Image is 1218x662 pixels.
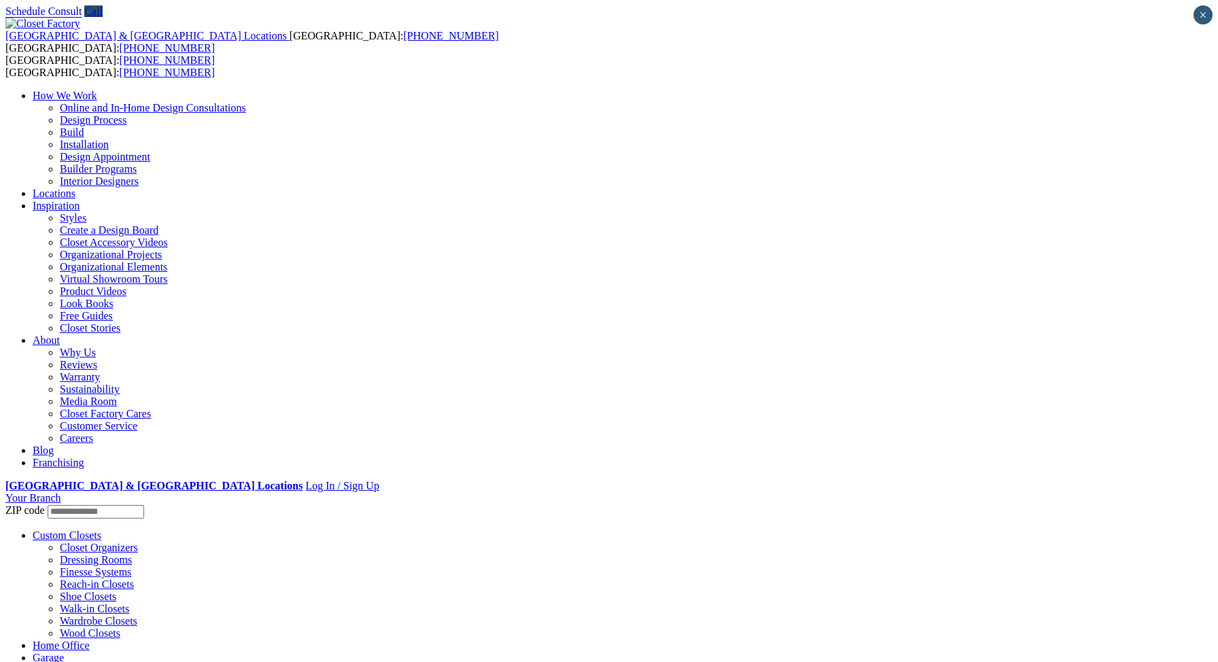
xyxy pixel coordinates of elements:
span: ZIP code [5,504,45,516]
a: Blog [33,445,54,456]
a: [PHONE_NUMBER] [120,67,215,78]
a: Closet Stories [60,322,120,334]
a: Product Videos [60,285,126,297]
span: [GEOGRAPHIC_DATA] & [GEOGRAPHIC_DATA] Locations [5,30,287,41]
a: [GEOGRAPHIC_DATA] & [GEOGRAPHIC_DATA] Locations [5,480,302,491]
span: [GEOGRAPHIC_DATA]: [GEOGRAPHIC_DATA]: [5,54,215,78]
a: Walk-in Closets [60,603,129,614]
a: Styles [60,212,86,224]
a: Inspiration [33,200,80,211]
a: [PHONE_NUMBER] [120,42,215,54]
a: Build [60,126,84,138]
img: Closet Factory [5,18,80,30]
a: [PHONE_NUMBER] [403,30,498,41]
a: Call [84,5,103,17]
a: Schedule Consult [5,5,82,17]
a: Home Office [33,640,90,651]
a: Closet Factory Cares [60,408,151,419]
button: Close [1194,5,1213,24]
a: Wood Closets [60,627,120,639]
a: Installation [60,139,109,150]
input: Enter your Zip code [48,505,144,519]
a: Wardrobe Closets [60,615,137,627]
a: Sustainability [60,383,120,395]
a: Design Process [60,114,126,126]
a: Create a Design Board [60,224,158,236]
a: Media Room [60,396,117,407]
a: Organizational Projects [60,249,162,260]
a: Custom Closets [33,529,101,541]
a: Customer Service [60,420,137,432]
a: [GEOGRAPHIC_DATA] & [GEOGRAPHIC_DATA] Locations [5,30,290,41]
a: Builder Programs [60,163,137,175]
a: Careers [60,432,93,444]
a: Closet Organizers [60,542,138,553]
a: Franchising [33,457,84,468]
a: Free Guides [60,310,113,321]
a: Warranty [60,371,100,383]
a: Shoe Closets [60,591,116,602]
a: [PHONE_NUMBER] [120,54,215,66]
a: Look Books [60,298,114,309]
a: Log In / Sign Up [305,480,379,491]
a: About [33,334,60,346]
a: Design Appointment [60,151,150,162]
a: Reach-in Closets [60,578,134,590]
a: Reviews [60,359,97,370]
span: [GEOGRAPHIC_DATA]: [GEOGRAPHIC_DATA]: [5,30,499,54]
a: Organizational Elements [60,261,167,273]
a: Closet Accessory Videos [60,237,168,248]
a: Dressing Rooms [60,554,132,565]
a: Your Branch [5,492,60,504]
a: Locations [33,188,75,199]
a: Virtual Showroom Tours [60,273,168,285]
a: Finesse Systems [60,566,131,578]
a: How We Work [33,90,97,101]
a: Interior Designers [60,175,139,187]
a: Why Us [60,347,96,358]
a: Online and In-Home Design Consultations [60,102,246,114]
